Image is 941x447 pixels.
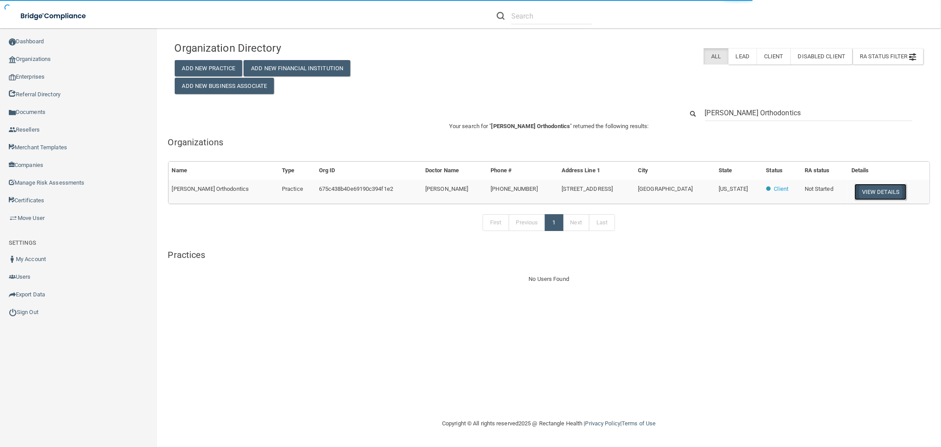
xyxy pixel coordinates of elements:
span: [GEOGRAPHIC_DATA] [638,186,693,192]
span: [PERSON_NAME] Orthodontics [491,123,570,129]
a: First [483,214,509,231]
a: Last [589,214,615,231]
img: enterprise.0d942306.png [9,74,16,80]
iframe: Drift Widget Chat Controller [789,385,930,420]
th: Doctor Name [422,162,487,180]
th: Type [278,162,315,180]
img: icon-export.b9366987.png [9,291,16,298]
label: All [704,48,728,64]
p: Your search for " " returned the following results: [168,121,930,132]
p: Client [774,184,789,194]
img: icon-filter@2x.21656d0b.png [909,53,916,61]
th: State [715,162,762,180]
span: [US_STATE] [719,186,748,192]
span: [STREET_ADDRESS] [562,186,613,192]
img: briefcase.64adab9b.png [9,214,18,223]
button: Add New Business Associate [175,78,274,94]
th: Address Line 1 [558,162,635,180]
img: ic_dashboard_dark.d01f4a41.png [9,38,16,45]
a: Terms of Use [622,420,656,427]
span: Not Started [805,186,833,192]
div: Copyright © All rights reserved 2025 @ Rectangle Health | | [388,409,710,438]
span: [PERSON_NAME] Orthodontics [172,186,249,192]
img: icon-documents.8dae5593.png [9,109,16,116]
label: SETTINGS [9,238,36,248]
th: Details [848,162,930,180]
th: Phone # [487,162,558,180]
button: View Details [855,184,907,200]
img: ic_user_dark.df1a06c3.png [9,256,16,263]
label: Client [757,48,791,64]
a: Previous [509,214,546,231]
div: No Users Found [168,274,930,284]
th: Org ID [315,162,422,180]
span: Practice [282,186,303,192]
label: Disabled Client [791,48,853,64]
button: Add New Financial Institution [244,60,350,76]
h5: Organizations [168,137,930,147]
th: City [634,162,715,180]
th: Name [169,162,279,180]
h5: Practices [168,250,930,260]
th: RA status [801,162,848,180]
span: [PHONE_NUMBER] [491,186,537,192]
img: ic_power_dark.7ecde6b1.png [9,308,17,316]
a: Privacy Policy [585,420,620,427]
img: ic_reseller.de258add.png [9,126,16,133]
span: 675c438b40e69190c394f1e2 [319,186,393,192]
input: Search [705,105,912,121]
img: bridge_compliance_login_screen.278c3ca4.svg [13,7,94,25]
button: Add New Practice [175,60,243,76]
label: Lead [728,48,757,64]
th: Status [763,162,801,180]
a: Next [563,214,589,231]
img: organization-icon.f8decf85.png [9,56,16,63]
span: RA Status Filter [860,53,916,60]
span: [PERSON_NAME] [425,186,468,192]
img: icon-users.e205127d.png [9,273,16,280]
h4: Organization Directory [175,42,416,54]
img: ic-search.3b580494.png [497,12,505,20]
input: Search [511,8,592,24]
a: 1 [545,214,563,231]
